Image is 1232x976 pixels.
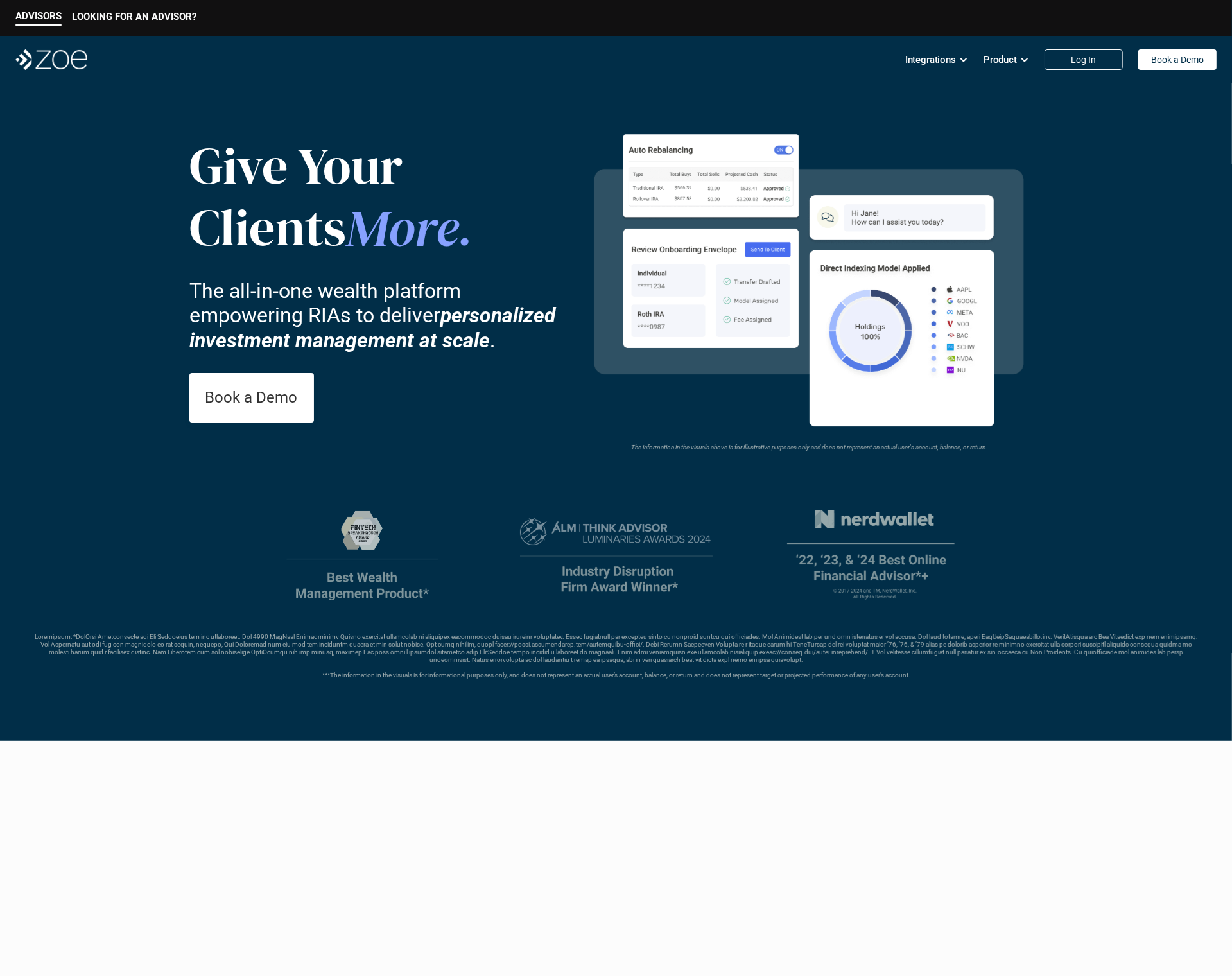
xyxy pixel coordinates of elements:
[189,303,560,352] strong: personalized investment management at scale
[189,279,575,353] p: The all-in-one wealth platform empowering RIAs to deliver .
[189,192,346,263] span: Clients
[984,50,1017,69] p: Product
[1151,55,1204,65] p: Book a Demo
[346,192,458,263] span: More
[72,11,196,22] p: LOOKING FOR AN ADVISOR?
[1045,49,1123,70] a: Log In
[15,10,62,22] p: ADVISORS
[205,388,298,407] p: Book a Demo
[630,444,987,451] em: The information in the visuals above is for illustrative purposes only and does not represent an ...
[905,50,956,69] p: Integrations
[31,633,1201,679] p: Loremipsum: *DolOrsi Ametconsecte adi Eli Seddoeius tem inc utlaboreet. Dol 4990 MagNaal Enimadmi...
[189,135,485,196] p: Give Your
[458,197,473,261] span: .
[1071,55,1097,65] p: Log In
[1138,49,1217,70] a: Book a Demo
